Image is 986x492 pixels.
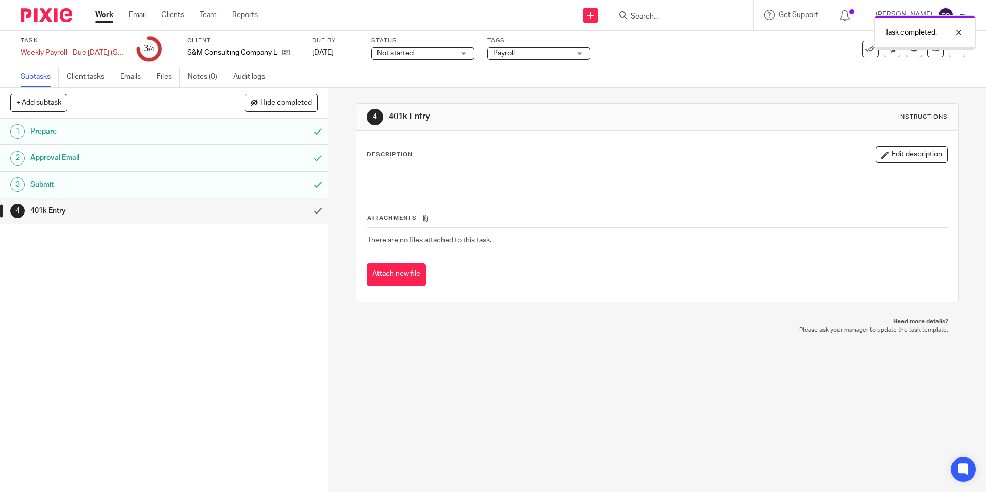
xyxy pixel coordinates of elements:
div: 1 [10,124,25,139]
img: svg%3E [938,7,954,24]
h1: Prepare [30,124,208,139]
button: Hide completed [245,94,318,111]
a: Notes (0) [188,67,225,87]
button: + Add subtask [10,94,67,111]
h1: Approval Email [30,150,208,166]
div: 3 [10,177,25,192]
label: Due by [312,37,358,45]
a: Emails [120,67,149,87]
span: Attachments [367,215,417,221]
label: Status [371,37,474,45]
h1: 401k Entry [389,111,679,122]
a: Clients [161,10,184,20]
a: Email [129,10,146,20]
button: Attach new file [367,263,426,286]
small: /4 [149,46,154,52]
div: 4 [10,204,25,218]
div: Weekly Payroll - Due [DATE] (S&M) [21,47,124,58]
a: Work [95,10,113,20]
label: Tags [487,37,590,45]
a: Subtasks [21,67,59,87]
label: Client [187,37,299,45]
a: Audit logs [233,67,273,87]
p: Task completed. [885,27,937,38]
h1: 401k Entry [30,203,208,219]
span: There are no files attached to this task. [367,237,491,244]
p: Please ask your manager to update the task template. [366,326,948,334]
span: Hide completed [260,99,312,107]
div: Weekly Payroll - Due Wednesday (S&amp;M) [21,47,124,58]
h1: Submit [30,177,208,192]
div: 4 [367,109,383,125]
button: Edit description [876,146,948,163]
p: Need more details? [366,318,948,326]
p: Description [367,151,413,159]
a: Team [200,10,217,20]
span: [DATE] [312,49,334,56]
label: Task [21,37,124,45]
a: Reports [232,10,258,20]
a: Files [157,67,180,87]
span: Payroll [493,50,515,57]
span: Not started [377,50,414,57]
div: Instructions [898,113,948,121]
div: 3 [144,43,154,55]
a: Client tasks [67,67,112,87]
img: Pixie [21,8,72,22]
div: 2 [10,151,25,166]
p: S&M Consulting Company LLC [187,47,277,58]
